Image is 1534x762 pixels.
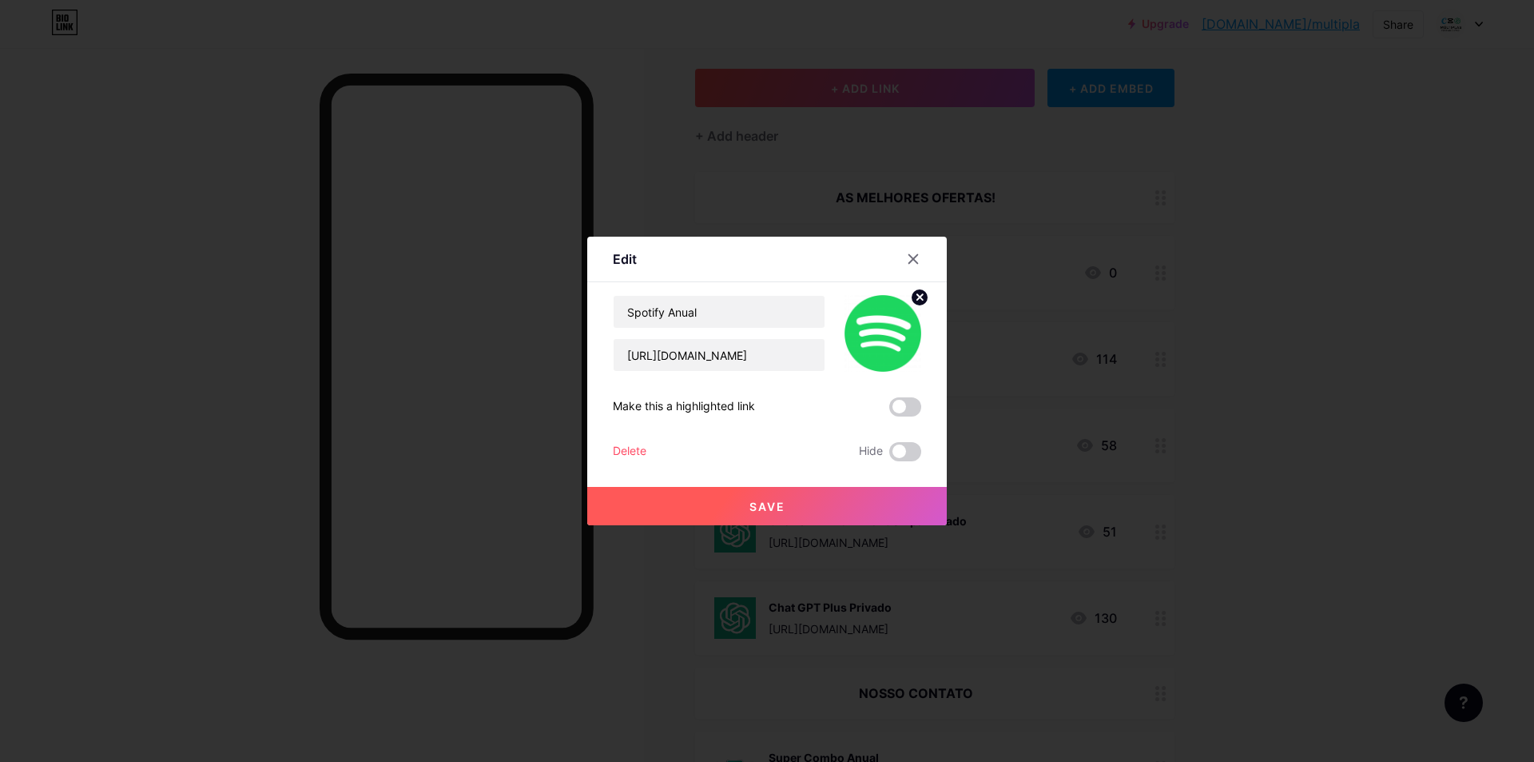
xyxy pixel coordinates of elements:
div: Make this a highlighted link [613,397,755,417]
span: Save [749,500,785,513]
input: URL [614,339,825,371]
button: Save [587,487,947,525]
div: Edit [613,249,637,269]
div: Delete [613,442,646,461]
input: Title [614,296,825,328]
span: Hide [859,442,883,461]
img: link_thumbnail [844,295,921,372]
